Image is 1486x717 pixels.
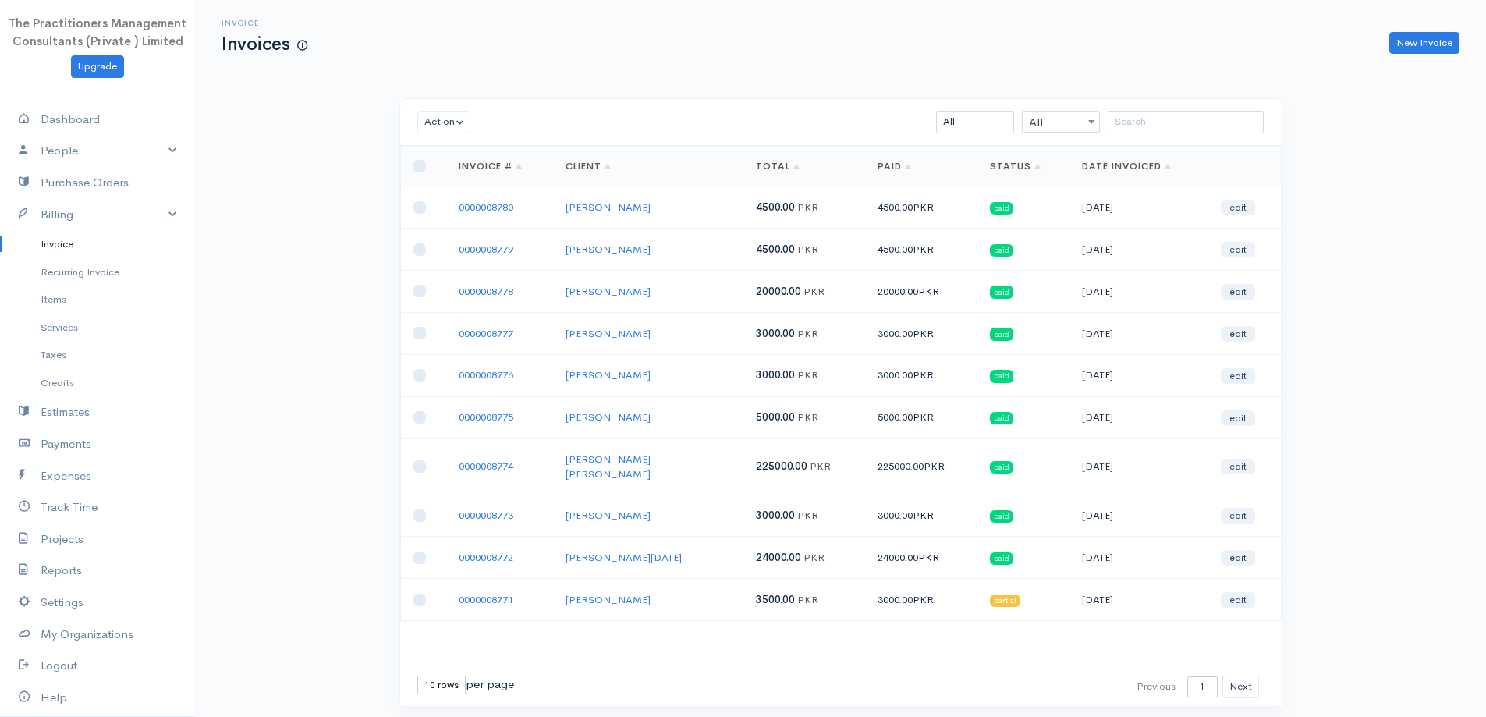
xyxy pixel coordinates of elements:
a: 0000008777 [459,327,513,340]
a: New Invoice [1389,32,1459,55]
td: 225000.00 [865,438,977,495]
span: paid [990,328,1013,340]
span: PKR [810,460,831,473]
a: Paid [878,160,911,172]
span: 225000.00 [756,460,807,473]
span: PKR [913,327,934,340]
span: PKR [913,243,934,256]
td: [DATE] [1069,312,1208,354]
input: Search [1108,111,1264,133]
td: 4500.00 [865,186,977,229]
a: Upgrade [71,55,124,78]
td: [DATE] [1069,438,1208,495]
span: PKR [918,551,939,564]
a: Client [566,160,611,172]
span: PKR [803,285,825,298]
a: [PERSON_NAME] [PERSON_NAME] [566,453,651,481]
span: How to create your first Invoice? [297,39,307,52]
a: edit [1221,326,1255,342]
span: paid [990,412,1013,424]
span: 4500.00 [756,201,795,214]
td: 4500.00 [865,229,977,271]
td: 3000.00 [865,312,977,354]
td: 3000.00 [865,579,977,621]
a: edit [1221,200,1255,215]
a: 0000008778 [459,285,513,298]
a: edit [1221,508,1255,524]
a: Invoice # [459,160,522,172]
button: Next [1222,676,1259,698]
span: PKR [803,551,825,564]
td: [DATE] [1069,495,1208,537]
a: Total [756,160,800,172]
a: edit [1221,592,1255,608]
span: All [1023,112,1099,133]
a: edit [1221,284,1255,300]
a: edit [1221,550,1255,566]
span: 3000.00 [756,509,795,522]
span: paid [990,286,1013,298]
td: [DATE] [1069,186,1208,229]
a: 0000008772 [459,551,513,564]
a: [PERSON_NAME] [566,368,651,382]
a: [PERSON_NAME] [566,201,651,214]
span: 3000.00 [756,327,795,340]
h1: Invoices [222,34,307,54]
span: PKR [797,327,818,340]
span: 5000.00 [756,410,795,424]
a: edit [1221,459,1255,474]
td: 5000.00 [865,396,977,438]
td: 3000.00 [865,354,977,396]
span: 3500.00 [756,593,795,606]
td: [DATE] [1069,354,1208,396]
span: PKR [913,201,934,214]
td: [DATE] [1069,271,1208,313]
span: PKR [797,593,818,606]
span: PKR [913,593,934,606]
span: PKR [913,368,934,382]
a: [PERSON_NAME] [566,509,651,522]
span: PKR [797,509,818,522]
span: PKR [913,509,934,522]
span: PKR [797,410,818,424]
span: PKR [924,460,945,473]
span: The Practitioners Management Consultants (Private ) Limited [9,16,186,48]
td: 20000.00 [865,271,977,313]
td: [DATE] [1069,396,1208,438]
span: paid [990,552,1013,565]
a: [PERSON_NAME] [566,327,651,340]
td: [DATE] [1069,537,1208,579]
a: [PERSON_NAME][DATE] [566,551,682,564]
a: [PERSON_NAME] [566,285,651,298]
span: All [1022,111,1100,133]
td: [DATE] [1069,229,1208,271]
a: edit [1221,368,1255,384]
span: paid [990,244,1013,257]
span: PKR [797,368,818,382]
a: 0000008774 [459,460,513,473]
td: [DATE] [1069,579,1208,621]
div: per page [417,676,514,694]
a: edit [1221,242,1255,257]
span: paid [990,202,1013,215]
span: paid [990,510,1013,523]
td: 24000.00 [865,537,977,579]
h6: Invoice [222,19,307,27]
a: 0000008779 [459,243,513,256]
button: Action [417,111,471,133]
a: 0000008773 [459,509,513,522]
a: 0000008776 [459,368,513,382]
span: paid [990,461,1013,474]
span: 20000.00 [756,285,801,298]
a: 0000008780 [459,201,513,214]
span: paid [990,370,1013,382]
a: Status [990,160,1041,172]
span: 4500.00 [756,243,795,256]
span: PKR [913,410,934,424]
a: [PERSON_NAME] [566,593,651,606]
span: 24000.00 [756,551,801,564]
span: partial [990,595,1020,607]
a: 0000008771 [459,593,513,606]
span: PKR [797,243,818,256]
span: 3000.00 [756,368,795,382]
